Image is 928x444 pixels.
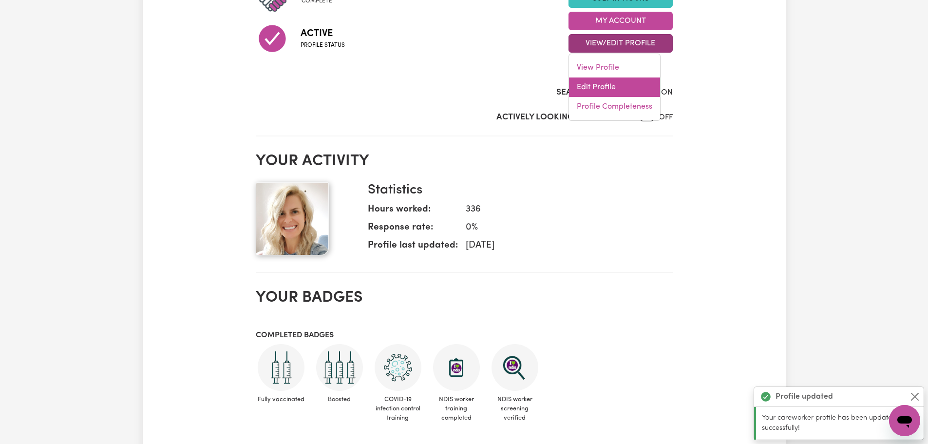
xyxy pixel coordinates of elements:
[569,58,660,77] a: View Profile
[368,221,458,239] dt: Response rate:
[569,97,660,116] a: Profile Completeness
[256,152,673,171] h2: Your activity
[909,391,921,403] button: Close
[458,203,665,217] dd: 336
[258,344,304,391] img: Care and support worker has received 2 doses of COVID-19 vaccine
[314,391,365,408] span: Boosted
[458,221,665,235] dd: 0 %
[368,203,458,221] dt: Hours worked:
[661,89,673,97] span: ON
[556,86,630,99] label: Search Visibility
[433,344,480,391] img: CS Academy: Introduction to NDIS Worker Training course completed
[568,12,673,30] button: My Account
[256,289,673,307] h2: Your badges
[256,391,306,408] span: Fully vaccinated
[256,182,329,255] img: Your profile picture
[368,239,458,257] dt: Profile last updated:
[659,114,673,121] span: OFF
[256,331,673,340] h3: Completed badges
[569,77,660,97] a: Edit Profile
[301,26,345,41] span: Active
[889,405,920,436] iframe: Button to launch messaging window
[490,391,540,427] span: NDIS worker screening verified
[496,111,627,124] label: Actively Looking for Clients
[776,391,833,403] strong: Profile updated
[368,182,665,199] h3: Statistics
[373,391,423,427] span: COVID-19 infection control training
[568,34,673,53] button: View/Edit Profile
[431,391,482,427] span: NDIS worker training completed
[375,344,421,391] img: CS Academy: COVID-19 Infection Control Training course completed
[458,239,665,253] dd: [DATE]
[492,344,538,391] img: NDIS Worker Screening Verified
[301,41,345,50] span: Profile status
[568,54,661,121] div: View/Edit Profile
[316,344,363,391] img: Care and support worker has received booster dose of COVID-19 vaccination
[762,413,918,434] p: Your careworker profile has been updated successfully!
